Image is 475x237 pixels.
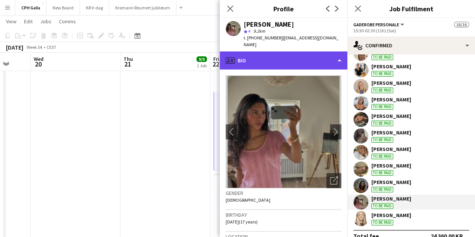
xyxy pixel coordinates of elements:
[371,71,393,77] div: To be paid
[371,146,411,152] div: [PERSON_NAME]
[371,195,411,202] div: [PERSON_NAME]
[226,190,341,196] h3: Gender
[371,129,411,136] div: [PERSON_NAME]
[226,211,341,218] h3: Birthday
[353,22,405,27] button: Gaderobe personale
[3,17,20,26] a: View
[347,36,475,54] div: Confirmed
[220,4,347,14] h3: Profile
[37,17,54,26] a: Jobs
[371,104,393,110] div: To be paid
[220,51,347,69] div: Bio
[371,113,411,119] div: [PERSON_NAME]
[371,154,393,159] div: To be paid
[6,18,17,25] span: View
[33,60,44,68] span: 20
[47,44,56,50] div: CEST
[24,18,33,25] span: Edit
[371,170,393,176] div: To be paid
[213,70,297,84] h3: Garderobepersonale og afvikling
[347,4,475,14] h3: Job Fulfilment
[197,63,207,68] div: 1 Job
[326,173,341,188] div: Open photos pop-in
[226,219,258,225] span: [DATE] (17 years)
[21,17,36,26] a: Edit
[6,44,23,51] div: [DATE]
[371,96,411,103] div: [PERSON_NAME]
[244,35,339,47] span: | [EMAIL_ADDRESS][DOMAIN_NAME]
[371,162,411,169] div: [PERSON_NAME]
[15,0,47,15] button: CPH Galla
[371,212,411,219] div: [PERSON_NAME]
[219,178,250,184] span: 15:30-19:30 (4h)
[371,137,393,143] div: To be paid
[454,22,469,27] span: 16/16
[371,54,393,60] div: To be paid
[34,56,44,62] span: Wed
[80,0,109,15] button: KR V-dag
[196,56,207,62] span: 9/9
[371,63,411,70] div: [PERSON_NAME]
[371,203,393,209] div: To be paid
[371,179,411,186] div: [PERSON_NAME]
[371,88,393,93] div: To be paid
[124,56,133,62] span: Thu
[56,17,79,26] a: Comms
[244,21,294,28] div: [PERSON_NAME]
[47,0,80,15] button: New Board
[213,56,219,62] span: Fri
[212,60,219,68] span: 22
[59,18,76,25] span: Comms
[248,28,250,34] span: 4
[40,18,51,25] span: Jobs
[213,184,297,191] h3: Velkomst og guiding
[371,220,393,225] div: To be paid
[226,75,341,188] img: Crew avatar or photo
[25,44,44,50] span: Week 34
[371,80,411,86] div: [PERSON_NAME]
[252,28,267,34] span: 9.2km
[371,187,393,192] div: To be paid
[226,197,270,203] span: [DEMOGRAPHIC_DATA]
[353,28,469,33] div: 15:30-02:30 (11h) (Sat)
[109,0,176,15] button: Kromann Reumert jubilæum
[244,35,283,41] span: t. [PHONE_NUMBER]
[122,60,133,68] span: 21
[213,59,297,171] app-job-card: 15:30-02:30 (11h) (Sat)16/16Garderobepersonale og afvikling Garderobevagt i Øksnehallen til stor ...
[353,22,399,27] span: Gaderobe personale
[371,121,393,126] div: To be paid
